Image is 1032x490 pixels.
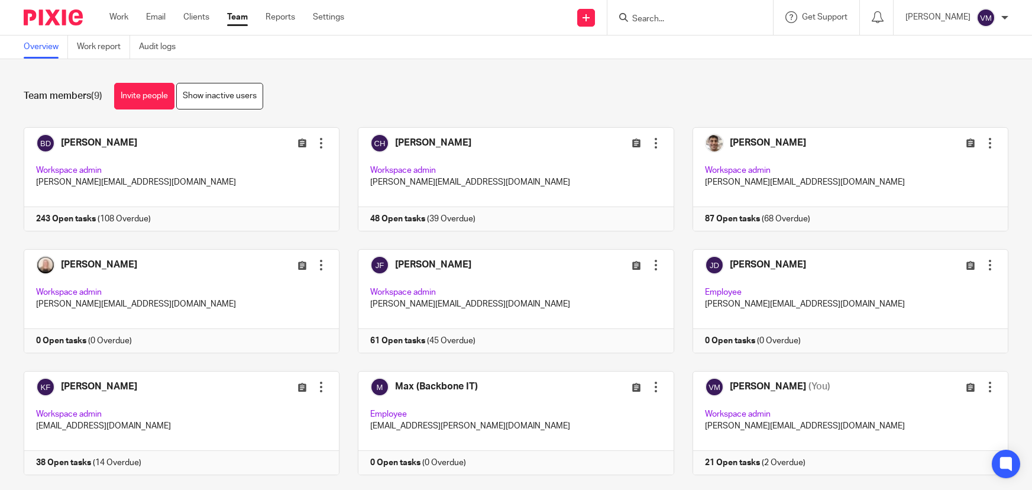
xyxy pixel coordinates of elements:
[24,36,68,59] a: Overview
[266,11,295,23] a: Reports
[313,11,344,23] a: Settings
[146,11,166,23] a: Email
[91,91,102,101] span: (9)
[631,14,737,25] input: Search
[24,9,83,25] img: Pixie
[114,83,174,109] a: Invite people
[139,36,185,59] a: Audit logs
[976,8,995,27] img: svg%3E
[24,90,102,102] h1: Team members
[905,11,970,23] p: [PERSON_NAME]
[227,11,248,23] a: Team
[109,11,128,23] a: Work
[802,13,847,21] span: Get Support
[183,11,209,23] a: Clients
[176,83,263,109] a: Show inactive users
[77,36,130,59] a: Work report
